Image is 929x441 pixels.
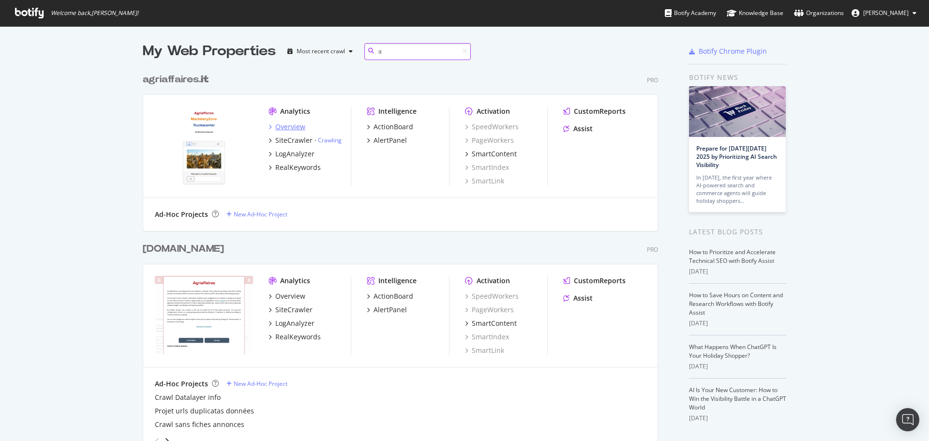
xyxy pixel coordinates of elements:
div: Ad-Hoc Projects [155,379,208,389]
div: Pro [647,76,658,84]
a: Prepare for [DATE][DATE] 2025 by Prioritizing AI Search Visibility [696,144,777,169]
div: Knowledge Base [727,8,783,18]
a: AI Is Your New Customer: How to Win the Visibility Battle in a ChatGPT World [689,386,786,411]
div: RealKeywords [275,332,321,342]
a: CustomReports [563,276,626,286]
a: Projet urls duplicatas données [155,406,254,416]
div: Latest Blog Posts [689,227,786,237]
a: LogAnalyzer [269,319,315,328]
button: [PERSON_NAME] [844,5,924,21]
a: SmartIndex [465,163,509,172]
a: Crawl Datalayer info [155,393,221,402]
div: [DATE] [689,414,786,423]
div: Open Intercom Messenger [896,408,919,431]
div: AlertPanel [374,305,407,315]
a: SpeedWorkers [465,122,519,132]
img: agriaffaires.it [155,106,253,185]
a: SmartLink [465,176,504,186]
div: New Ad-Hoc Project [234,210,287,218]
div: In [DATE], the first year where AI-powered search and commerce agents will guide holiday shoppers… [696,174,779,205]
a: LogAnalyzer [269,149,315,159]
a: RealKeywords [269,332,321,342]
a: RealKeywords [269,163,321,172]
div: Intelligence [378,276,417,286]
a: Overview [269,122,305,132]
a: SiteCrawler- Crawling [269,136,342,145]
a: How to Save Hours on Content and Research Workflows with Botify Assist [689,291,783,317]
div: New Ad-Hoc Project [234,380,287,388]
div: Assist [573,124,593,134]
div: Botify Chrome Plugin [699,46,767,56]
a: Assist [563,124,593,134]
div: RealKeywords [275,163,321,172]
div: Analytics [280,276,310,286]
div: Ad-Hoc Projects [155,210,208,219]
div: Overview [275,122,305,132]
span: Welcome back, [PERSON_NAME] ! [51,9,138,17]
a: Crawl sans fiches annonces [155,420,244,429]
div: Activation [477,106,510,116]
a: SmartContent [465,319,517,328]
div: Botify Academy [665,8,716,18]
img: Prepare for Black Friday 2025 by Prioritizing AI Search Visibility [689,86,786,137]
div: [DATE] [689,319,786,328]
div: CustomReports [574,106,626,116]
div: Assist [573,293,593,303]
div: - [315,136,342,144]
div: CustomReports [574,276,626,286]
a: SiteCrawler [269,305,313,315]
div: LogAnalyzer [275,319,315,328]
div: Organizations [794,8,844,18]
div: Most recent crawl [297,48,345,54]
div: [DOMAIN_NAME] [143,242,224,256]
a: [DOMAIN_NAME] [143,242,228,256]
div: My Web Properties [143,42,276,61]
div: LogAnalyzer [275,149,315,159]
div: SmartContent [472,319,517,328]
a: AlertPanel [367,136,407,145]
div: Activation [477,276,510,286]
a: Botify Chrome Plugin [689,46,767,56]
div: AlertPanel [374,136,407,145]
a: ActionBoard [367,122,413,132]
div: [DATE] [689,267,786,276]
b: it [201,75,209,84]
a: CustomReports [563,106,626,116]
a: New Ad-Hoc Project [226,380,287,388]
div: SmartContent [472,149,517,159]
a: SmartIndex [465,332,509,342]
a: SmartLink [465,346,504,355]
a: How to Prioritize and Accelerate Technical SEO with Botify Assist [689,248,776,265]
div: ActionBoard [374,291,413,301]
a: SmartContent [465,149,517,159]
a: PageWorkers [465,136,514,145]
a: ActionBoard [367,291,413,301]
a: SpeedWorkers [465,291,519,301]
div: agriaffaires. [143,73,209,87]
div: SiteCrawler [275,305,313,315]
div: PageWorkers [465,305,514,315]
a: AlertPanel [367,305,407,315]
button: Most recent crawl [284,44,357,59]
div: SiteCrawler [275,136,313,145]
img: agriaffaires.com [155,276,253,354]
a: agriaffaires.it [143,73,212,87]
div: ActionBoard [374,122,413,132]
span: Elodie GRAND [863,9,909,17]
div: Pro [647,245,658,254]
div: Botify news [689,72,786,83]
div: [DATE] [689,362,786,371]
input: Search [364,43,471,60]
div: Overview [275,291,305,301]
div: Intelligence [378,106,417,116]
